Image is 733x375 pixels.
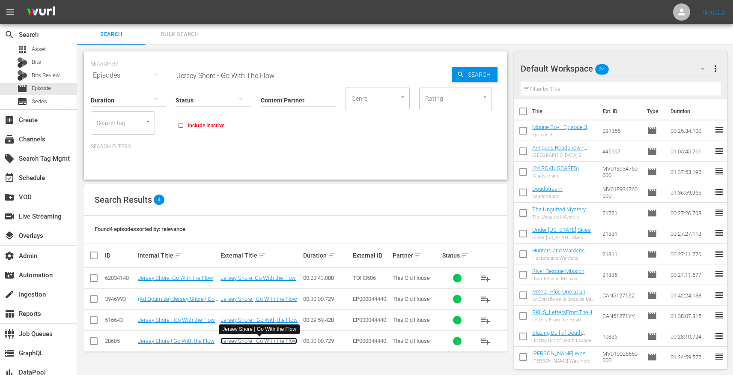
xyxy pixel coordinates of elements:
[4,134,15,144] span: Channels
[532,268,584,274] a: River Rescue Mission
[532,247,585,254] a: Hunters and Wardens
[461,252,469,259] span: sort
[703,9,725,15] a: Sign Out
[4,309,15,319] span: Reports
[303,296,350,302] div: 00:30:00.729
[82,30,140,39] span: Search
[532,309,596,322] a: RKUS_LettersFromTheHeart
[475,268,496,288] button: playlist_add
[599,347,644,367] td: MV010025650000
[393,250,440,261] div: Partner
[714,249,724,259] span: reorder
[598,99,642,123] th: Ext. ID
[647,208,657,218] span: Episode
[481,93,489,101] button: Open
[714,125,724,135] span: reorder
[532,358,596,364] div: [PERSON_NAME] Was Here
[399,93,407,101] button: Open
[303,338,350,344] div: 00:30:00.729
[599,285,644,306] td: CAN51271ZZ
[647,352,657,362] span: Episode
[4,329,15,339] span: Job Queues
[599,264,644,285] td: 21836
[532,317,596,323] div: Letters From the Heart
[647,290,657,300] span: Episode
[4,192,15,202] span: VOD
[4,115,15,125] span: Create
[710,63,721,74] span: more_vert
[414,252,422,259] span: sort
[599,120,644,141] td: 281356
[647,311,657,321] span: Episode
[532,235,591,240] div: Under [US_STATE] Skies
[714,351,724,362] span: reorder
[521,57,713,81] div: Default Workspace
[532,132,596,138] div: Episode 3
[105,296,135,302] div: 3946993
[599,203,644,223] td: 21721
[222,326,296,333] div: Jersey Shore | Go With the Flow
[138,250,218,261] div: Internal Title
[480,273,491,283] span: playlist_add
[532,124,590,137] a: Moone Boy - Episode 3 (S1E3)
[480,315,491,325] span: playlist_add
[667,203,714,223] td: 00:27:26.708
[647,187,657,198] span: Episode
[144,117,152,126] button: Open
[667,182,714,203] td: 01:36:59.965
[714,269,724,279] span: reorder
[667,264,714,285] td: 00:27:11.577
[4,270,15,280] span: Automation
[647,167,657,177] span: Episode
[532,288,589,301] a: MX10_ Plus One at an Amish Wedding
[642,99,665,123] th: Type
[667,306,714,326] td: 01:38:07.815
[714,290,724,300] span: reorder
[105,252,135,259] div: ID
[32,97,47,106] span: Series
[480,294,491,304] span: playlist_add
[32,71,60,80] span: Bits Review
[393,338,430,344] span: This Old House
[532,206,586,213] a: The Ungutted Mystery
[17,70,27,81] div: Bits Review
[532,186,563,192] a: Deadstream
[5,7,15,17] span: menu
[665,99,717,123] th: Duration
[393,296,430,302] span: This Old House
[17,57,27,68] div: Bits
[95,226,185,232] span: Found 4 episodes sorted by: relevance
[465,67,498,82] span: Search
[17,96,27,107] span: Series
[4,348,15,358] span: GraphQL
[303,275,350,281] div: 00:23:43.088
[220,338,297,344] a: Jersey Shore | Go With the Flow
[4,30,15,40] span: Search
[32,45,46,54] span: Asset
[714,228,724,238] span: reorder
[532,330,585,342] a: Blazing Ball of Death Escape
[393,275,430,281] span: This Old House
[647,146,657,156] span: Episode
[599,306,644,326] td: CAN51271YY
[91,143,501,150] p: Search Filters:
[532,144,588,164] a: Antiques Roadshow - [GEOGRAPHIC_DATA] 2 (S47E13)
[647,126,657,136] span: Episode
[667,162,714,182] td: 01:37:53.192
[105,338,135,344] div: 28605
[667,244,714,264] td: 00:27:11.770
[220,317,298,323] a: Jersey Shore - Go With the Flow
[532,350,589,363] a: [PERSON_NAME] Was Here
[188,122,224,129] span: Include Inactive
[667,347,714,367] td: 01:24:59.527
[138,317,215,323] a: Jersey Shore - Go With the Flow
[667,326,714,347] td: 00:28:10.724
[4,211,15,222] span: Live Streaming
[303,250,350,261] div: Duration
[667,141,714,162] td: 01:05:45.761
[710,58,721,79] button: more_vert
[595,60,609,78] span: 24
[714,166,724,177] span: reorder
[714,310,724,321] span: reorder
[105,275,135,281] div: 62034140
